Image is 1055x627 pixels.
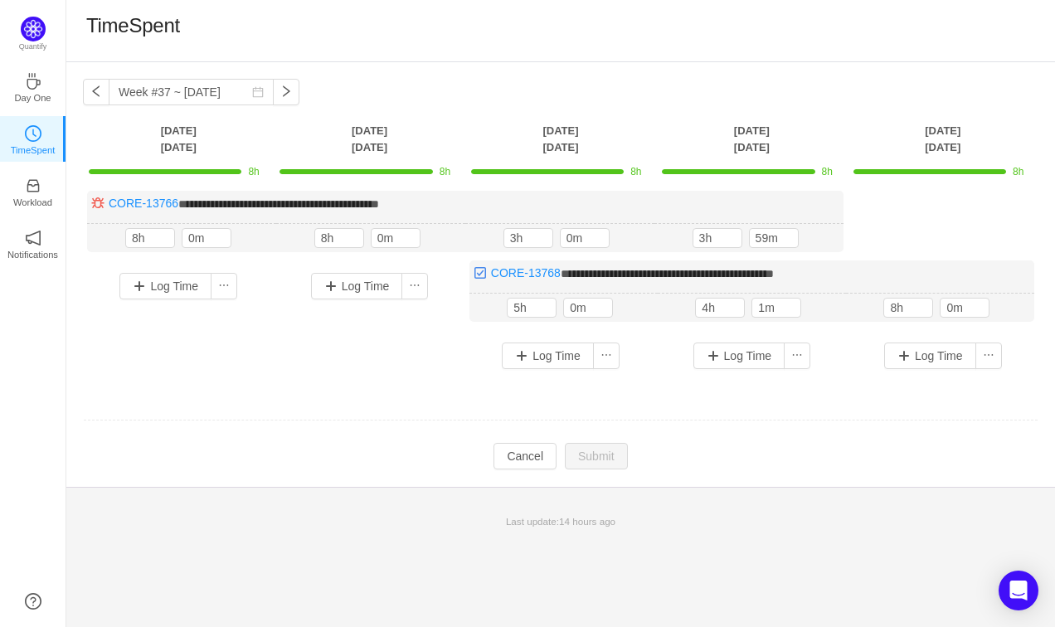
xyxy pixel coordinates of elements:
button: Log Time [502,343,594,369]
p: Workload [13,195,52,210]
button: icon: right [273,79,299,105]
span: 8h [248,166,259,177]
p: TimeSpent [11,143,56,158]
a: icon: question-circle [25,593,41,610]
button: Submit [565,443,628,469]
button: Log Time [884,343,976,369]
span: 14 hours ago [559,516,615,527]
button: icon: ellipsis [401,273,428,299]
div: Open Intercom Messenger [999,571,1038,610]
button: icon: ellipsis [975,343,1002,369]
span: Last update: [506,516,615,527]
button: Log Time [693,343,785,369]
span: 8h [630,166,641,177]
img: Quantify [21,17,46,41]
i: icon: inbox [25,177,41,194]
span: 8h [440,166,450,177]
th: [DATE] [DATE] [274,122,464,156]
a: icon: notificationNotifications [25,235,41,251]
i: icon: notification [25,230,41,246]
img: 10303 [91,197,105,210]
span: 8h [1013,166,1023,177]
span: 8h [822,166,833,177]
i: icon: coffee [25,73,41,90]
p: Day One [14,90,51,105]
a: icon: coffeeDay One [25,78,41,95]
input: Select a week [109,79,274,105]
img: 10318 [474,266,487,279]
button: icon: left [83,79,109,105]
i: icon: clock-circle [25,125,41,142]
h1: TimeSpent [86,13,180,38]
button: Log Time [119,273,211,299]
a: CORE-13766 [109,197,178,210]
button: Log Time [311,273,403,299]
th: [DATE] [DATE] [465,122,656,156]
button: icon: ellipsis [593,343,620,369]
th: [DATE] [DATE] [656,122,847,156]
p: Notifications [7,247,58,262]
th: [DATE] [DATE] [848,122,1038,156]
th: [DATE] [DATE] [83,122,274,156]
a: CORE-13768 [491,266,561,279]
button: Cancel [493,443,557,469]
button: icon: ellipsis [784,343,810,369]
i: icon: calendar [252,86,264,98]
a: icon: inboxWorkload [25,182,41,199]
button: icon: ellipsis [211,273,237,299]
p: Quantify [19,41,47,53]
a: icon: clock-circleTimeSpent [25,130,41,147]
